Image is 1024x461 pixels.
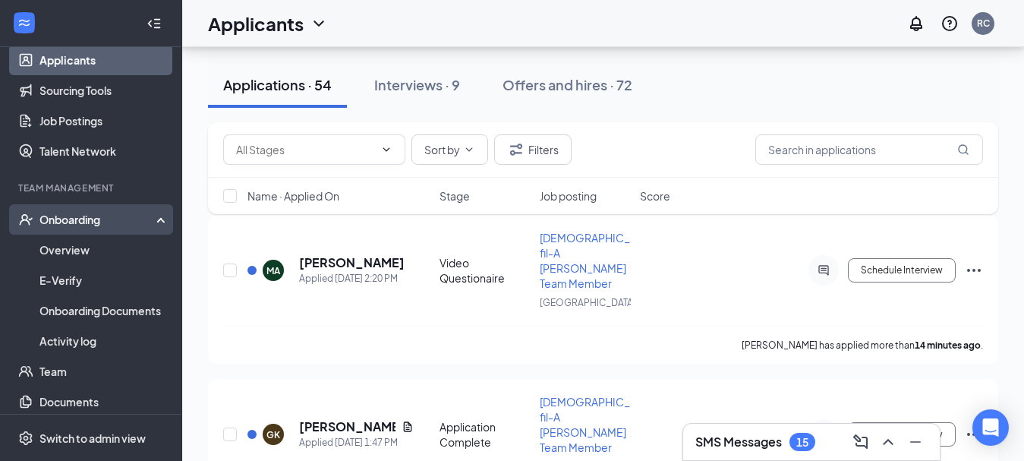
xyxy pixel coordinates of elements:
[796,436,808,449] div: 15
[852,433,870,451] svg: ComposeMessage
[440,255,531,286] div: Video Questionaire
[39,295,169,326] a: Onboarding Documents
[17,15,32,30] svg: WorkstreamLogo
[266,264,280,277] div: MA
[39,356,169,387] a: Team
[247,188,339,204] span: Name · Applied On
[972,409,1009,446] div: Open Intercom Messenger
[374,75,460,94] div: Interviews · 9
[440,188,470,204] span: Stage
[39,75,169,106] a: Sourcing Tools
[18,431,33,446] svg: Settings
[977,17,990,30] div: RC
[39,326,169,356] a: Activity log
[411,134,488,165] button: Sort byChevronDown
[18,182,166,194] div: Team Management
[814,264,833,276] svg: ActiveChat
[965,425,983,444] svg: Ellipses
[540,188,597,204] span: Job posting
[39,212,156,227] div: Onboarding
[236,141,374,158] input: All Stages
[39,265,169,295] a: E-Verify
[380,144,392,156] svg: ChevronDown
[39,235,169,265] a: Overview
[879,433,897,451] svg: ChevronUp
[540,297,636,308] span: [GEOGRAPHIC_DATA]
[695,434,782,450] h3: SMS Messages
[39,136,169,166] a: Talent Network
[903,430,928,454] button: Minimize
[299,418,395,435] h5: [PERSON_NAME]
[440,419,531,450] div: Application Complete
[755,134,983,165] input: Search in applications
[147,16,162,31] svg: Collapse
[18,212,33,227] svg: UserCheck
[39,387,169,417] a: Documents
[941,14,959,33] svg: QuestionInfo
[915,339,981,351] b: 14 minutes ago
[640,188,670,204] span: Score
[907,14,925,33] svg: Notifications
[906,433,925,451] svg: Minimize
[310,14,328,33] svg: ChevronDown
[876,430,900,454] button: ChevronUp
[965,261,983,279] svg: Ellipses
[208,11,304,36] h1: Applicants
[742,339,983,352] p: [PERSON_NAME] has applied more than .
[266,428,280,441] div: GK
[463,144,475,156] svg: ChevronDown
[503,75,632,94] div: Offers and hires · 72
[299,271,405,286] div: Applied [DATE] 2:20 PM
[299,254,405,271] h5: [PERSON_NAME]
[223,75,332,94] div: Applications · 54
[39,45,169,75] a: Applicants
[402,421,414,433] svg: Document
[507,141,525,159] svg: Filter
[848,422,956,447] button: Schedule Interview
[39,431,146,446] div: Switch to admin view
[299,435,414,450] div: Applied [DATE] 1:47 PM
[540,395,663,454] span: [DEMOGRAPHIC_DATA]-fil-A [PERSON_NAME] Team Member
[849,430,873,454] button: ComposeMessage
[848,258,956,283] button: Schedule Interview
[494,134,572,165] button: Filter Filters
[424,144,460,155] span: Sort by
[957,144,969,156] svg: MagnifyingGlass
[39,106,169,136] a: Job Postings
[540,231,663,290] span: [DEMOGRAPHIC_DATA]-fil-A [PERSON_NAME] Team Member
